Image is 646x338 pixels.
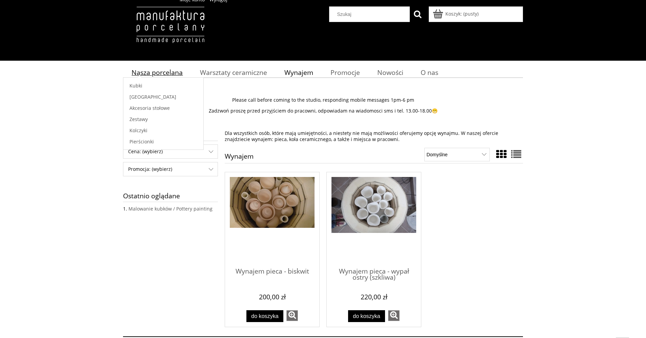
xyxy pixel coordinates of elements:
[123,162,218,176] div: Filtruj
[412,66,447,79] a: O nas
[369,66,412,79] a: Nowości
[388,310,400,321] a: zobacz więcej
[200,68,267,77] span: Warsztaty ceramiczne
[331,262,416,282] span: Wynajem pieca - wypał ostry (szkliwa)
[330,68,360,77] span: Promocje
[434,11,479,17] a: Produkty w koszyku 0. Przejdź do koszyka
[123,162,218,176] span: Promocja: (wybierz)
[445,11,462,17] span: Koszyk:
[123,66,191,79] a: Nasza porcelana
[511,147,521,161] a: Widok pełny
[421,68,438,77] span: O nas
[123,108,523,114] p: Zadzwoń proszę przed przyjściem do pracowni, odpowiadam na wiadomosci sms i tel. 13.00-18.00😁
[123,6,218,57] img: Manufaktura Porcelany
[123,97,523,103] p: Please call before coming to the studio, responding mobile messages 1pm-6 pm
[123,145,218,158] span: Cena: (wybierz)
[424,148,490,161] select: Sortuj wg
[230,177,315,262] a: Przejdź do produktu Wynajem pieca - biskwit
[331,262,416,289] a: Wynajem pieca - wypał ostry (szkliwa)
[284,68,313,77] span: Wynajem
[123,144,218,159] div: Filtruj
[353,313,380,319] span: Do koszyka
[246,310,284,322] button: Do koszyka Wynajem pieca - biskwit
[132,68,183,77] span: Nasza porcelana
[331,177,416,233] img: Wynajem pieca - wypał ostry (szkliwa)
[361,292,387,301] em: 220,00 zł
[230,177,315,228] img: Wynajem pieca - biskwit
[128,205,213,212] a: Malowanie kubków / Pottery painting
[230,262,315,289] a: Wynajem pieca - biskwit
[322,66,369,79] a: Promocje
[225,130,523,142] p: Dla wszystkich osób, które mają umiejętności, a niestety nie mają możliwości oferujemy opcję wyna...
[259,292,286,301] em: 200,00 zł
[332,7,410,22] input: Szukaj w sklepie
[286,310,298,321] a: zobacz więcej
[225,153,254,163] h1: Wynajem
[123,190,218,202] span: Ostatnio oglądane
[276,66,322,79] a: Wynajem
[348,310,385,322] button: Do koszyka Wynajem pieca - wypał ostry (szkliwa)
[230,262,315,282] span: Wynajem pieca - biskwit
[191,66,276,79] a: Warsztaty ceramiczne
[463,11,479,17] b: (pusty)
[331,177,416,262] a: Przejdź do produktu Wynajem pieca - wypał ostry (szkliwa)
[410,6,425,22] button: Szukaj
[251,313,279,319] span: Do koszyka
[496,147,506,161] a: Widok ze zdjęciem
[377,68,403,77] span: Nowości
